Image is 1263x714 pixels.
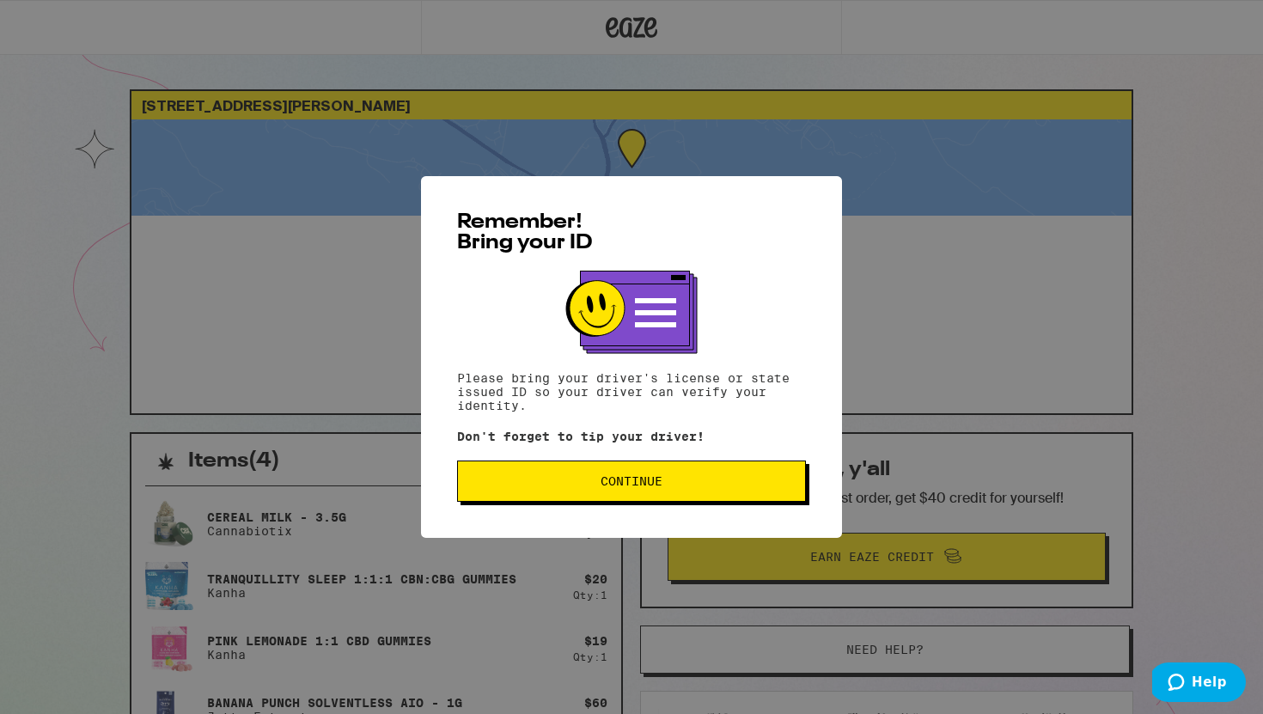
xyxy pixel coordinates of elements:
[457,430,806,443] p: Don't forget to tip your driver!
[457,371,806,412] p: Please bring your driver's license or state issued ID so your driver can verify your identity.
[1152,662,1246,705] iframe: Opens a widget where you can find more information
[457,461,806,502] button: Continue
[457,212,593,253] span: Remember! Bring your ID
[601,475,662,487] span: Continue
